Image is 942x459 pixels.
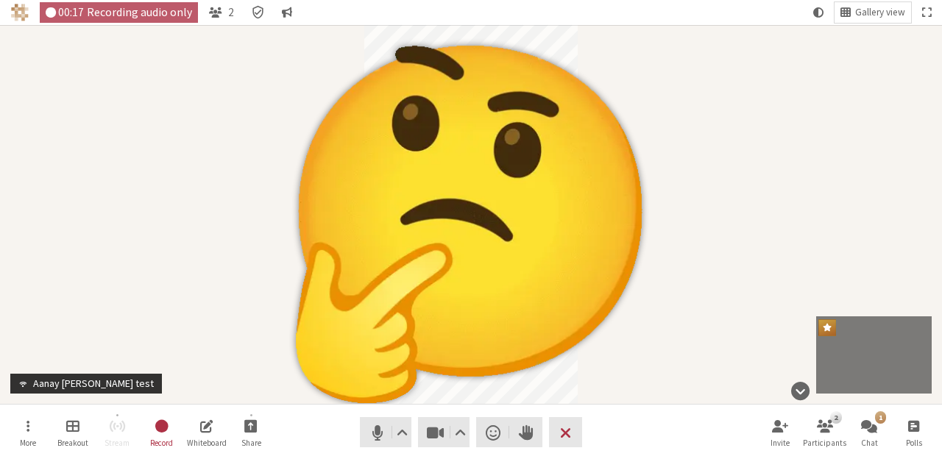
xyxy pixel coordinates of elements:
[855,7,905,18] span: Gallery view
[235,25,706,404] img: 🤔
[28,376,159,391] div: Aanay [PERSON_NAME] test
[52,413,93,452] button: Manage Breakout Rooms
[549,417,582,447] button: End or leave meeting
[807,2,829,23] button: Using system theme
[203,2,240,23] button: Open participant list
[830,411,841,423] div: 2
[835,2,911,23] button: Change layout
[187,438,227,447] span: Whiteboard
[861,438,878,447] span: Chat
[803,438,846,447] span: Participants
[105,438,130,447] span: Stream
[241,438,261,447] span: Share
[509,417,542,447] button: Raise hand
[58,6,84,18] span: 00:17
[186,413,227,452] button: Open shared whiteboard
[771,438,790,447] span: Invite
[11,4,29,21] img: Iotum
[875,411,886,423] div: 1
[786,374,815,408] button: Hide
[40,2,199,23] div: Audio only
[96,413,138,452] button: Unable to start streaming without first stopping recording
[392,417,411,447] button: Audio settings
[360,417,411,447] button: Mute (Alt+A)
[20,438,36,447] span: More
[906,438,922,447] span: Polls
[141,413,183,452] button: Stop recording
[451,417,470,447] button: Video setting
[849,413,890,452] button: Open chat
[150,438,173,447] span: Record
[245,2,271,23] div: Meeting details Encryption enabled
[230,413,272,452] button: Start sharing
[276,2,298,23] button: Conversation
[759,413,801,452] button: Invite participants (Alt+I)
[418,417,470,447] button: Stop video (Alt+V)
[476,417,509,447] button: Send a reaction
[893,413,935,452] button: Open poll
[87,6,192,18] span: Recording audio only
[916,2,937,23] button: Fullscreen
[7,413,49,452] button: Open menu
[57,438,88,447] span: Breakout
[804,413,846,452] button: Open participant list
[228,6,234,18] span: 2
